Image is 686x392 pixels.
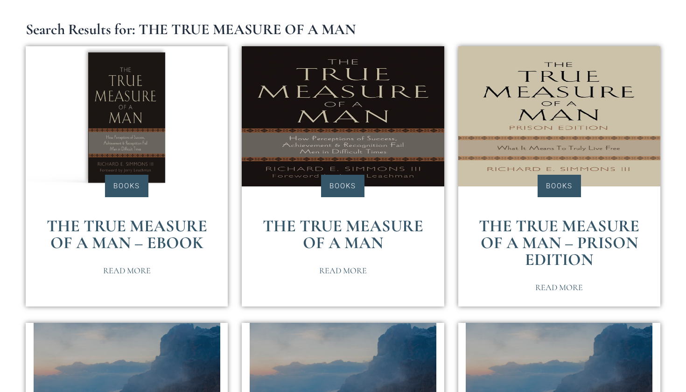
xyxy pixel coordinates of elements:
span: Read More [535,283,583,292]
a: The True Measure of a Man [263,216,423,253]
h1: Search Results for: THE TRUE MEASURE OF A MAN [26,22,660,37]
a: The True Measure of a Man – eBook [47,216,207,253]
span: Read More [319,266,367,275]
a: Read More [524,278,594,297]
a: Read More [92,261,162,280]
a: Read More [308,261,378,280]
span: Read More [103,266,151,275]
a: The True Measure of a Man – Prison Edition [479,216,639,270]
